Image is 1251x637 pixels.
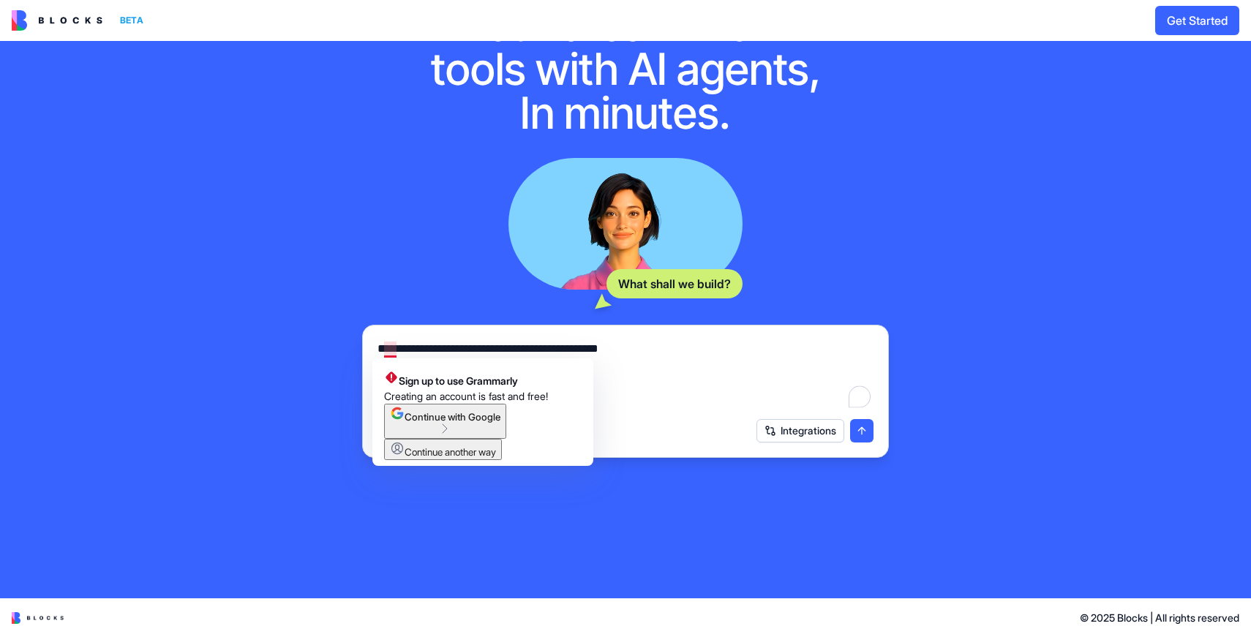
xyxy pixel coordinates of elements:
textarea: To enrich screen reader interactions, please activate Accessibility in Grammarly extension settings [377,340,874,410]
div: BETA [114,10,149,31]
a: BETA [12,10,149,31]
button: Integrations [756,419,844,442]
span: © 2025 Blocks | All rights reserved [1080,611,1239,625]
button: Get Started [1155,6,1239,35]
img: logo [12,10,102,31]
h1: Your dream work tools with AI agents, In minutes. [415,3,836,135]
img: logo [12,612,64,624]
div: What shall we build? [606,269,743,298]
